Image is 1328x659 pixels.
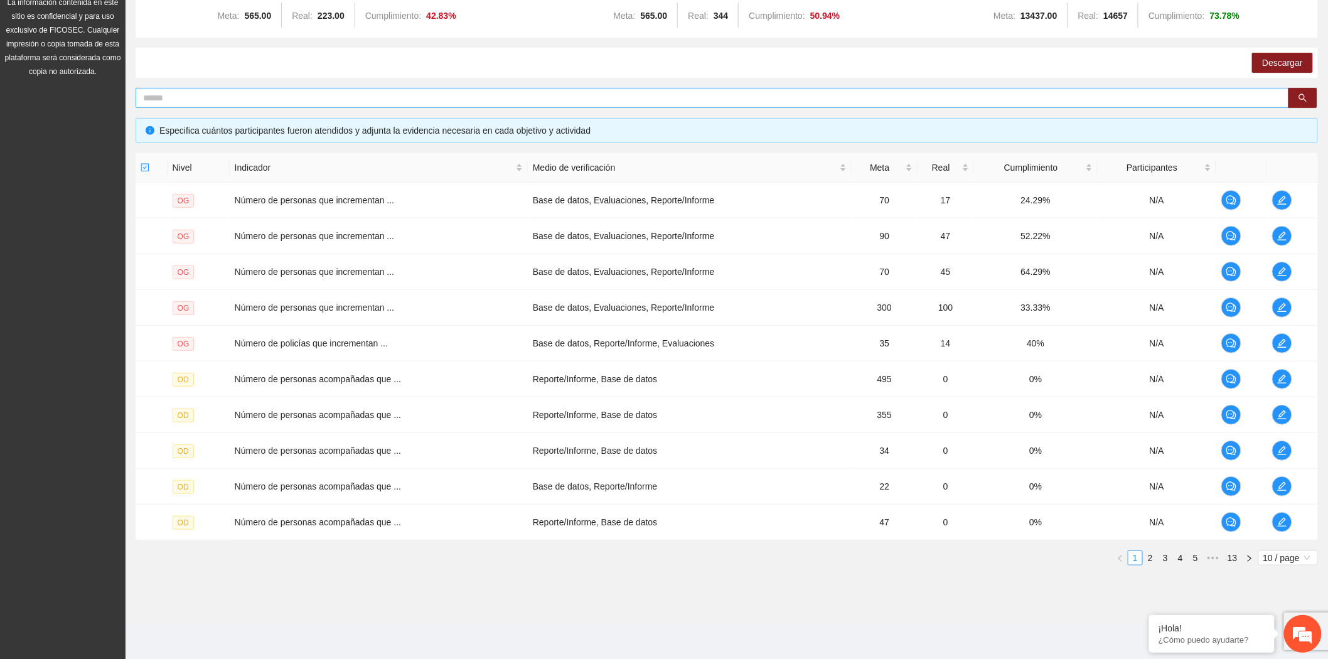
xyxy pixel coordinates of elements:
[852,469,918,505] td: 22
[614,11,636,21] span: Meta:
[1272,512,1292,532] button: edit
[1103,161,1202,174] span: Participantes
[173,265,195,279] span: OG
[1252,53,1313,73] button: Descargar
[974,290,1098,326] td: 33.33%
[235,231,394,241] span: Número de personas que incrementan ...
[173,230,195,244] span: OG
[1128,550,1143,565] li: 1
[852,183,918,218] td: 70
[292,11,313,21] span: Real:
[852,397,918,433] td: 355
[1242,550,1257,565] li: Next Page
[1116,555,1124,562] span: left
[1203,550,1223,565] li: Next 5 Pages
[1098,433,1216,469] td: N/A
[918,433,974,469] td: 0
[1098,254,1216,290] td: N/A
[1273,338,1292,348] span: edit
[852,362,918,397] td: 495
[1273,374,1292,384] span: edit
[1189,551,1202,565] a: 5
[918,469,974,505] td: 0
[235,195,394,205] span: Número de personas que incrementan ...
[857,161,903,174] span: Meta
[1288,88,1317,108] button: search
[173,373,194,387] span: OD
[1188,550,1203,565] li: 5
[1273,231,1292,241] span: edit
[1272,262,1292,282] button: edit
[235,338,388,348] span: Número de policías que incrementan ...
[1158,550,1173,565] li: 3
[528,290,852,326] td: Base de datos, Evaluaciones, Reporte/Informe
[1098,183,1216,218] td: N/A
[974,397,1098,433] td: 0%
[918,183,974,218] td: 17
[141,163,149,172] span: check-square
[1143,550,1158,565] li: 2
[173,409,194,422] span: OD
[1078,11,1099,21] span: Real:
[1098,153,1216,183] th: Participantes
[1221,190,1241,210] button: comment
[173,337,195,351] span: OG
[528,254,852,290] td: Base de datos, Evaluaciones, Reporte/Informe
[852,153,918,183] th: Meta
[1273,267,1292,277] span: edit
[1221,262,1241,282] button: comment
[533,161,837,174] span: Medio de verificación
[1272,333,1292,353] button: edit
[974,362,1098,397] td: 0%
[1113,550,1128,565] li: Previous Page
[6,343,239,387] textarea: Escriba su mensaje y pulse “Intro”
[918,505,974,540] td: 0
[1221,405,1241,425] button: comment
[365,11,421,21] span: Cumplimiento:
[173,301,195,315] span: OG
[235,517,401,527] span: Número de personas acompañadas que ...
[206,6,236,36] div: Minimizar ventana de chat en vivo
[528,326,852,362] td: Base de datos, Reporte/Informe, Evaluaciones
[217,11,239,21] span: Meta:
[1221,476,1241,496] button: comment
[1273,446,1292,456] span: edit
[918,290,974,326] td: 100
[1210,11,1240,21] strong: 73.78 %
[235,303,394,313] span: Número de personas que incrementan ...
[528,505,852,540] td: Reporte/Informe, Base de datos
[641,11,668,21] strong: 565.00
[235,410,401,420] span: Número de personas acompañadas que ...
[1098,326,1216,362] td: N/A
[173,480,194,494] span: OD
[1174,551,1187,565] a: 4
[1272,226,1292,246] button: edit
[73,168,173,294] span: Estamos en línea.
[173,444,194,458] span: OD
[528,397,852,433] td: Reporte/Informe, Base de datos
[65,64,211,80] div: Chatee con nosotros ahora
[1173,550,1188,565] li: 4
[318,11,345,21] strong: 223.00
[1149,11,1204,21] span: Cumplimiento:
[528,183,852,218] td: Base de datos, Evaluaciones, Reporte/Informe
[528,153,852,183] th: Medio de verificación
[852,505,918,540] td: 47
[528,469,852,505] td: Base de datos, Reporte/Informe
[974,183,1098,218] td: 24.29%
[1273,410,1292,420] span: edit
[159,124,1308,137] div: Especifica cuántos participantes fueron atendidos y adjunta la evidencia necesaria en cada objeti...
[1262,56,1303,70] span: Descargar
[923,161,960,174] span: Real
[1246,555,1253,562] span: right
[230,153,528,183] th: Indicador
[974,254,1098,290] td: 64.29%
[1272,441,1292,461] button: edit
[714,11,728,21] strong: 344
[993,11,1015,21] span: Meta:
[1221,512,1241,532] button: comment
[852,290,918,326] td: 300
[1299,94,1307,104] span: search
[235,267,394,277] span: Número de personas que incrementan ...
[1098,469,1216,505] td: N/A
